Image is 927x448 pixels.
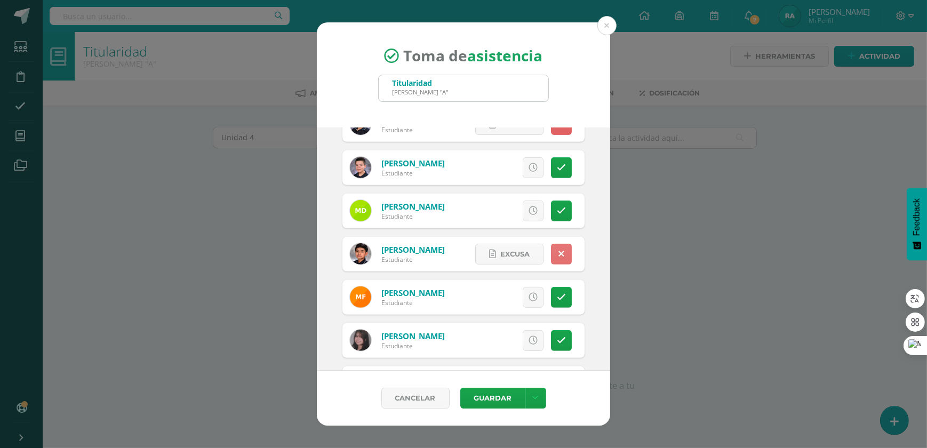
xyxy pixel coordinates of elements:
a: Excusa [475,244,544,265]
a: [PERSON_NAME] [381,287,445,298]
div: [PERSON_NAME] "A" [392,88,448,96]
a: [PERSON_NAME] [381,158,445,169]
div: Estudiante [381,125,471,134]
img: b7cabdb3858271128a3dfaafa5bfc80f.png [350,330,371,351]
img: f8db2513a21a24484184b628550f4f66.png [350,286,371,308]
span: Feedback [912,198,922,236]
img: 44aa8762b81a55bd08030241e1177b4b.png [350,200,371,221]
div: Titularidad [392,78,448,88]
button: Feedback - Mostrar encuesta [907,188,927,260]
span: Excusa [500,244,530,264]
a: [PERSON_NAME] [381,201,445,212]
strong: asistencia [468,46,543,66]
button: Close (Esc) [597,16,617,35]
div: Estudiante [381,298,445,307]
button: Guardar [460,388,525,409]
a: [PERSON_NAME] [381,244,445,255]
span: Toma de [404,46,543,66]
div: Estudiante [381,255,445,264]
div: Estudiante [381,212,445,221]
a: [PERSON_NAME] [381,331,445,341]
div: Estudiante [381,169,445,178]
img: 92f2c8a002f47e0ee041935152f4897a.png [350,157,371,178]
img: 4157b1ebea012e337e28b0a4cefaaf66.png [350,243,371,265]
div: Estudiante [381,341,445,350]
input: Busca un grado o sección aquí... [379,75,548,101]
a: Cancelar [381,388,450,409]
